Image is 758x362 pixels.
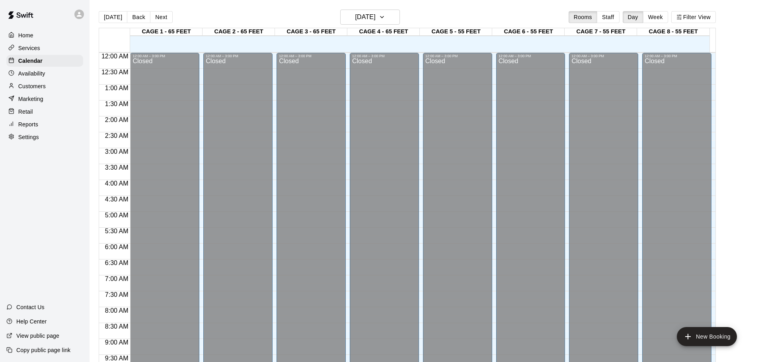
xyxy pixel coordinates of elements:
span: 2:00 AM [103,116,131,123]
p: Customers [18,82,46,90]
span: 6:30 AM [103,259,131,266]
div: CAGE 3 - 65 FEET [275,28,347,36]
span: 12:00 AM [99,53,131,60]
span: 9:30 AM [103,355,131,362]
p: Copy public page link [16,346,70,354]
p: View public page [16,332,59,340]
a: Retail [6,106,83,118]
p: Availability [18,70,45,77]
p: Help Center [16,317,47,325]
span: 12:30 AM [99,69,131,75]
div: 12:00 AM – 3:00 PM [645,54,709,58]
a: Reports [6,118,83,130]
p: Reports [18,120,38,128]
span: 5:00 AM [103,212,131,219]
div: CAGE 7 - 55 FEET [565,28,637,36]
p: Contact Us [16,303,45,311]
span: 7:30 AM [103,291,131,298]
a: Marketing [6,93,83,105]
span: 2:30 AM [103,132,131,139]
a: Services [6,42,83,54]
div: 12:00 AM – 3:00 PM [133,54,197,58]
span: 1:30 AM [103,101,131,107]
div: CAGE 2 - 65 FEET [203,28,275,36]
p: Services [18,44,40,52]
span: 5:30 AM [103,228,131,234]
a: Settings [6,131,83,143]
span: 3:00 AM [103,148,131,155]
span: 7:00 AM [103,275,131,282]
button: Week [643,11,668,23]
span: 3:30 AM [103,164,131,171]
span: 8:30 AM [103,323,131,330]
button: Filter View [671,11,716,23]
a: Calendar [6,55,83,67]
div: 12:00 AM – 3:00 PM [499,54,563,58]
div: CAGE 1 - 65 FEET [130,28,203,36]
div: CAGE 4 - 65 FEET [347,28,420,36]
div: 12:00 AM – 3:00 PM [352,54,417,58]
button: [DATE] [340,10,400,25]
div: 12:00 AM – 3:00 PM [206,54,270,58]
p: Settings [18,133,39,141]
p: Retail [18,108,33,116]
span: 6:00 AM [103,244,131,250]
span: 9:00 AM [103,339,131,346]
button: [DATE] [99,11,127,23]
div: CAGE 6 - 55 FEET [492,28,565,36]
button: Day [623,11,643,23]
h6: [DATE] [355,12,376,23]
p: Calendar [18,57,43,65]
a: Availability [6,68,83,79]
span: 4:30 AM [103,196,131,203]
div: CAGE 8 - 55 FEET [637,28,709,36]
a: Home [6,29,83,41]
div: CAGE 5 - 55 FEET [420,28,492,36]
div: 12:00 AM – 3:00 PM [571,54,636,58]
p: Marketing [18,95,43,103]
span: 1:00 AM [103,85,131,91]
button: Staff [597,11,620,23]
button: add [677,327,737,346]
span: 8:00 AM [103,307,131,314]
div: 12:00 AM – 3:00 PM [279,54,343,58]
button: Back [127,11,150,23]
span: 4:00 AM [103,180,131,187]
button: Next [150,11,172,23]
p: Home [18,31,33,39]
a: Customers [6,80,83,92]
div: 12:00 AM – 3:00 PM [425,54,490,58]
button: Rooms [569,11,597,23]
